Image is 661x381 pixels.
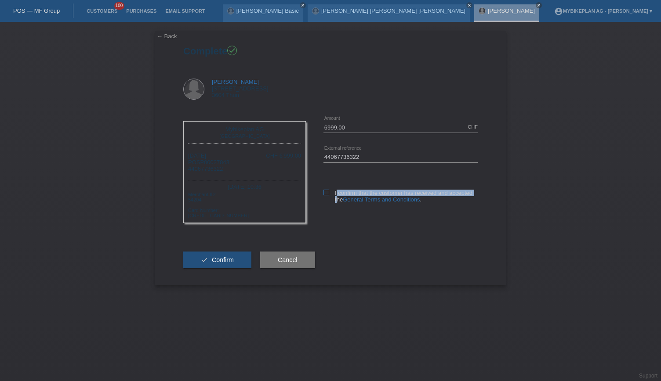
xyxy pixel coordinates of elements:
button: Cancel [260,252,315,268]
a: [PERSON_NAME] [PERSON_NAME] [PERSON_NAME] [321,7,465,14]
span: 100 [114,2,125,10]
a: close [466,2,472,8]
label: I confirm that the customer has received and accepted the . [323,190,478,203]
span: Cancel [278,256,298,263]
a: POS — MF Group [13,7,60,14]
i: check [201,256,208,263]
i: close [467,3,472,7]
a: General Terms and Conditions [343,196,420,203]
a: Purchases [122,8,161,14]
a: [PERSON_NAME] Basic [236,7,299,14]
i: account_circle [554,7,563,16]
i: close [537,3,541,7]
a: close [300,2,306,8]
a: ← Back [157,33,177,40]
a: Support [639,373,657,379]
div: [GEOGRAPHIC_DATA] [190,133,299,139]
a: close [536,2,542,8]
a: account_circleMybikeplan AG - [PERSON_NAME] ▾ [550,8,657,14]
div: CHF [468,124,478,129]
a: [PERSON_NAME] [212,79,259,85]
i: check [228,47,236,54]
h1: Complete [183,46,478,57]
div: Merchant-ID: 54204 Card-Number: [CREDIT_CARD_NUMBER] [188,191,301,218]
a: Email Support [161,8,209,14]
a: Customers [82,8,122,14]
a: [PERSON_NAME] [488,7,535,14]
button: check Confirm [183,252,251,268]
div: [STREET_ADDRESS] 3604 Thun [212,79,269,98]
span: Confirm [212,256,234,263]
span: 44067736322 [188,165,223,172]
div: [DATE] 10:36 [188,181,301,191]
div: [DATE] POSP00027843 [188,152,229,172]
div: Mybikeplan AG [190,126,299,133]
i: close [301,3,305,7]
div: CHF 6'999.00 [266,152,301,159]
